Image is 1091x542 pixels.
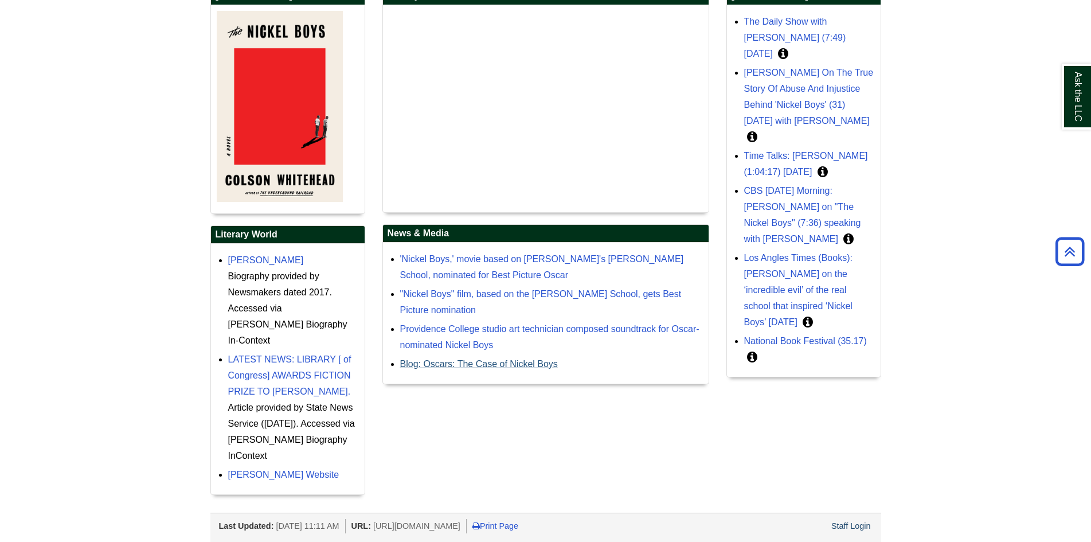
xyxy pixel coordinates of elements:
[472,522,480,530] i: Print Page
[744,253,853,327] a: Los Angles Times (Books): [PERSON_NAME] on the ‘incredible evil’ of the real school that inspired...
[400,324,699,350] a: Providence College studio art technician composed soundtrack for Oscar-nominated Nickel Boys
[400,359,558,369] a: Blog: Oscars: The Case of Nickel Boys
[351,521,371,531] span: URL:
[744,17,846,59] a: The Daily Show with [PERSON_NAME] (7:49) [DATE]
[472,521,518,531] a: Print Page
[383,225,709,243] h2: News & Media
[211,226,365,244] h2: Literary World
[744,151,868,177] a: Time Talks: [PERSON_NAME] (1:04:17) [DATE]
[400,254,684,280] a: 'Nickel Boys,' movie based on [PERSON_NAME]'s [PERSON_NAME] School, nominated for Best Picture Oscar
[228,400,359,464] div: Article provided by State News Service ([DATE]). Accessed via [PERSON_NAME] Biography InContext
[228,470,339,479] a: [PERSON_NAME] Website
[228,268,359,349] div: Biography provided by Newsmakers dated 2017. Accessed via [PERSON_NAME] Biography In-Context
[400,289,682,315] a: "Nickel Boys" film, based on the [PERSON_NAME] School, gets Best Picture nomination
[1051,244,1088,259] a: Back to Top
[228,354,351,396] a: LATEST NEWS: LIBRARY [ of Congress] AWARDS FICTION PRIZE TO [PERSON_NAME].
[228,255,304,265] a: [PERSON_NAME]
[744,68,874,126] a: [PERSON_NAME] On The True Story Of Abuse And Injustice Behind 'Nickel Boys' (31) [DATE] with [PER...
[744,186,861,244] a: CBS [DATE] Morning: [PERSON_NAME] on "The Nickel Boys" (7:36) speaking with [PERSON_NAME]
[219,521,274,531] span: Last Updated:
[276,521,339,531] span: [DATE] 11:11 AM
[831,521,871,531] a: Staff Login
[744,336,867,346] a: National Book Festival (35.17)
[373,521,460,531] span: [URL][DOMAIN_NAME]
